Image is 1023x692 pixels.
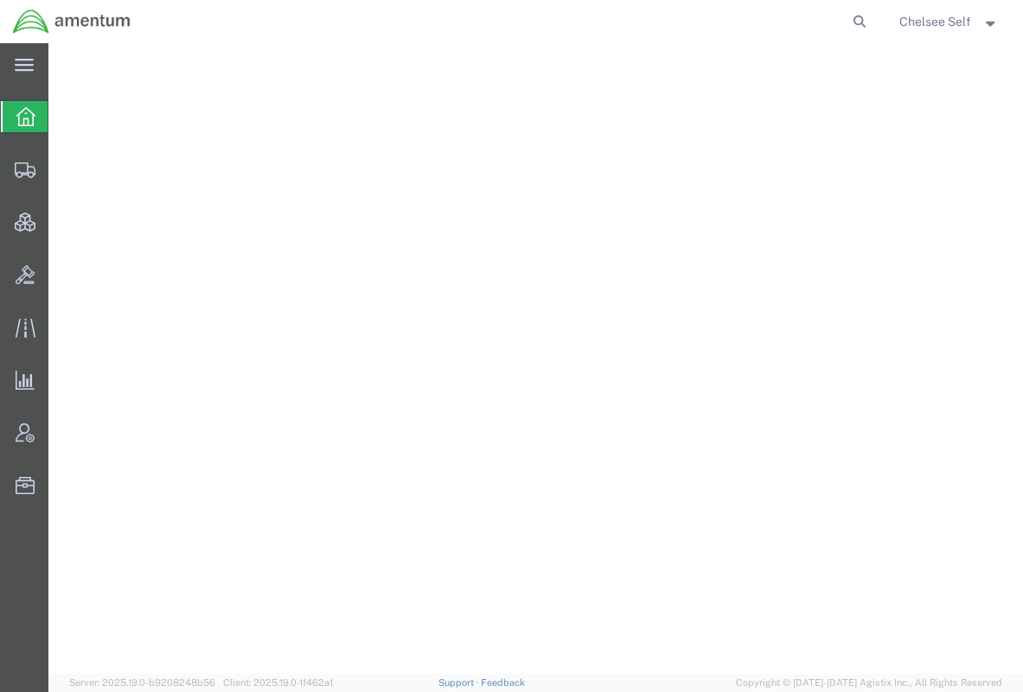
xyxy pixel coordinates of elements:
span: Server: 2025.19.0-b9208248b56 [69,677,215,688]
iframe: FS Legacy Container [48,43,1023,674]
span: Client: 2025.19.0-1f462a1 [223,677,333,688]
a: Feedback [481,677,525,688]
button: Chelsee Self [898,11,1000,32]
a: Support [438,677,482,688]
span: Copyright © [DATE]-[DATE] Agistix Inc., All Rights Reserved [736,676,1002,690]
span: Chelsee Self [899,12,971,31]
img: logo [12,9,131,35]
